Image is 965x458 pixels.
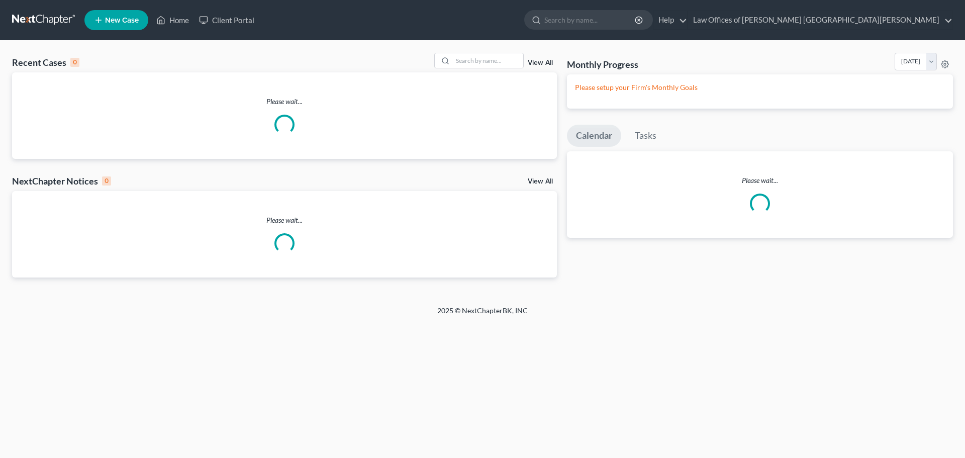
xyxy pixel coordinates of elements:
a: View All [528,178,553,185]
div: 0 [102,176,111,186]
a: Calendar [567,125,621,147]
a: Home [151,11,194,29]
p: Please wait... [12,215,557,225]
p: Please setup your Firm's Monthly Goals [575,82,945,93]
p: Please wait... [567,175,953,186]
a: View All [528,59,553,66]
a: Help [653,11,687,29]
p: Please wait... [12,97,557,107]
input: Search by name... [544,11,636,29]
div: NextChapter Notices [12,175,111,187]
input: Search by name... [453,53,523,68]
a: Tasks [626,125,665,147]
a: Law Offices of [PERSON_NAME] [GEOGRAPHIC_DATA][PERSON_NAME] [688,11,952,29]
a: Client Portal [194,11,259,29]
span: New Case [105,17,139,24]
div: Recent Cases [12,56,79,68]
div: 2025 © NextChapterBK, INC [196,306,769,324]
div: 0 [70,58,79,67]
h3: Monthly Progress [567,58,638,70]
